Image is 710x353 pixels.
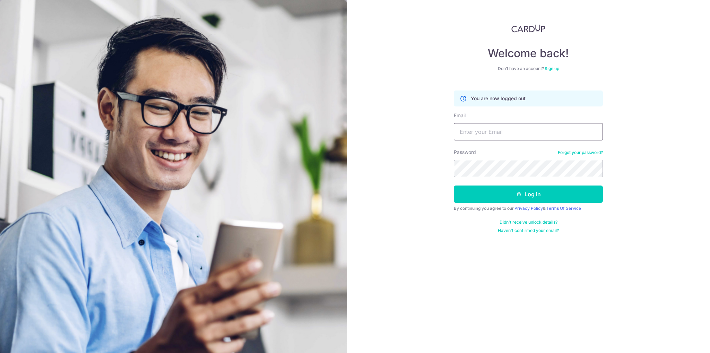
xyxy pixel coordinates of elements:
img: CardUp Logo [511,24,545,33]
label: Email [454,112,466,119]
a: Haven't confirmed your email? [498,228,559,233]
div: By continuing you agree to our & [454,206,603,211]
div: Don’t have an account? [454,66,603,71]
a: Sign up [545,66,559,71]
h4: Welcome back! [454,46,603,60]
label: Password [454,149,476,156]
a: Didn't receive unlock details? [500,219,557,225]
button: Log in [454,186,603,203]
input: Enter your Email [454,123,603,140]
a: Forgot your password? [558,150,603,155]
p: You are now logged out [471,95,526,102]
a: Terms Of Service [546,206,581,211]
a: Privacy Policy [514,206,543,211]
